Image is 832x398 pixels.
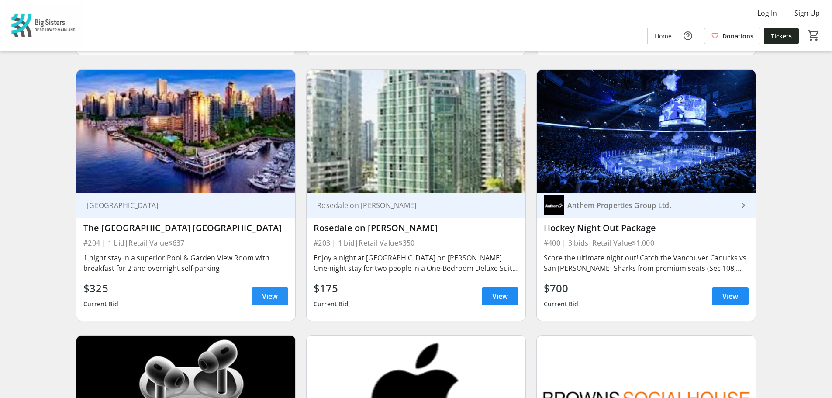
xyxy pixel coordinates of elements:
[314,280,349,296] div: $175
[83,253,288,273] div: 1 night stay in a superior Pool & Garden View Room with breakfast for 2 and overnight self-parking
[492,291,508,301] span: View
[794,8,820,18] span: Sign Up
[722,31,753,41] span: Donations
[738,200,749,211] mat-icon: keyboard_arrow_right
[76,70,295,193] img: The Westin Bayshore Vancouver
[704,28,760,44] a: Donations
[262,291,278,301] span: View
[314,223,518,233] div: Rosedale on [PERSON_NAME]
[314,296,349,312] div: Current Bid
[757,8,777,18] span: Log In
[5,3,83,47] img: Big Sisters of BC Lower Mainland's Logo
[544,223,749,233] div: Hockey Night Out Package
[544,237,749,249] div: #400 | 3 bids | Retail Value $1,000
[482,287,518,305] a: View
[806,28,822,43] button: Cart
[537,70,756,193] img: Hockey Night Out Package
[252,287,288,305] a: View
[750,6,784,20] button: Log In
[771,31,792,41] span: Tickets
[83,296,118,312] div: Current Bid
[307,70,525,193] img: Rosedale on Robson
[679,27,697,45] button: Help
[83,201,278,210] div: [GEOGRAPHIC_DATA]
[544,296,579,312] div: Current Bid
[83,223,288,233] div: The [GEOGRAPHIC_DATA] [GEOGRAPHIC_DATA]
[314,237,518,249] div: #203 | 1 bid | Retail Value $350
[712,287,749,305] a: View
[544,195,564,215] img: Anthem Properties Group Ltd.
[655,31,672,41] span: Home
[787,6,827,20] button: Sign Up
[648,28,679,44] a: Home
[537,193,756,218] a: Anthem Properties Group Ltd.Anthem Properties Group Ltd.
[314,201,508,210] div: Rosedale on [PERSON_NAME]
[83,280,118,296] div: $325
[722,291,738,301] span: View
[544,280,579,296] div: $700
[544,253,749,273] div: Score the ultimate night out! Catch the Vancouver Canucks vs. San [PERSON_NAME] Sharks from premi...
[83,237,288,249] div: #204 | 1 bid | Retail Value $637
[314,253,518,273] div: Enjoy a night at [GEOGRAPHIC_DATA] on [PERSON_NAME]. One-night stay for two people in a One-Bedro...
[564,201,738,210] div: Anthem Properties Group Ltd.
[764,28,799,44] a: Tickets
